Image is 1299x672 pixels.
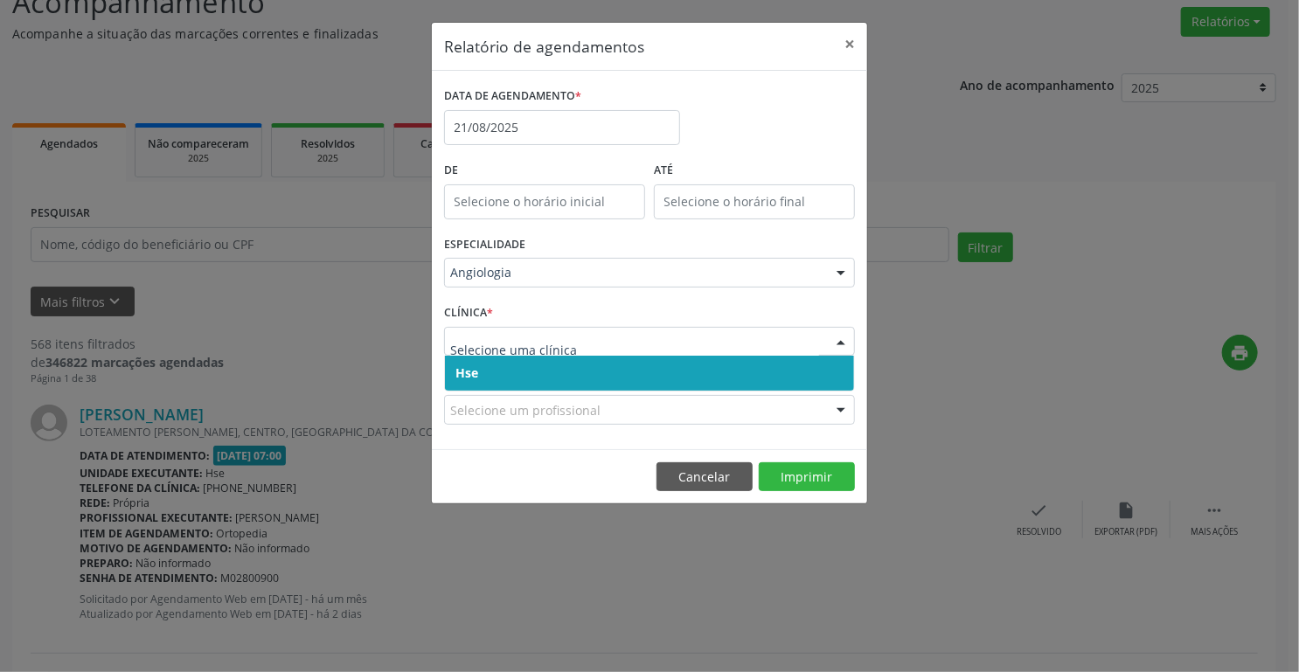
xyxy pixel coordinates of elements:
[450,264,819,281] span: Angiologia
[450,401,601,419] span: Selecione um profissional
[444,184,645,219] input: Selecione o horário inicial
[654,184,855,219] input: Selecione o horário final
[450,333,819,368] input: Selecione uma clínica
[444,232,525,259] label: ESPECIALIDADE
[832,23,867,66] button: Close
[444,110,680,145] input: Selecione uma data ou intervalo
[656,462,753,492] button: Cancelar
[444,83,581,110] label: DATA DE AGENDAMENTO
[455,364,478,381] span: Hse
[444,300,493,327] label: CLÍNICA
[654,157,855,184] label: ATÉ
[759,462,855,492] button: Imprimir
[444,35,644,58] h5: Relatório de agendamentos
[444,157,645,184] label: De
